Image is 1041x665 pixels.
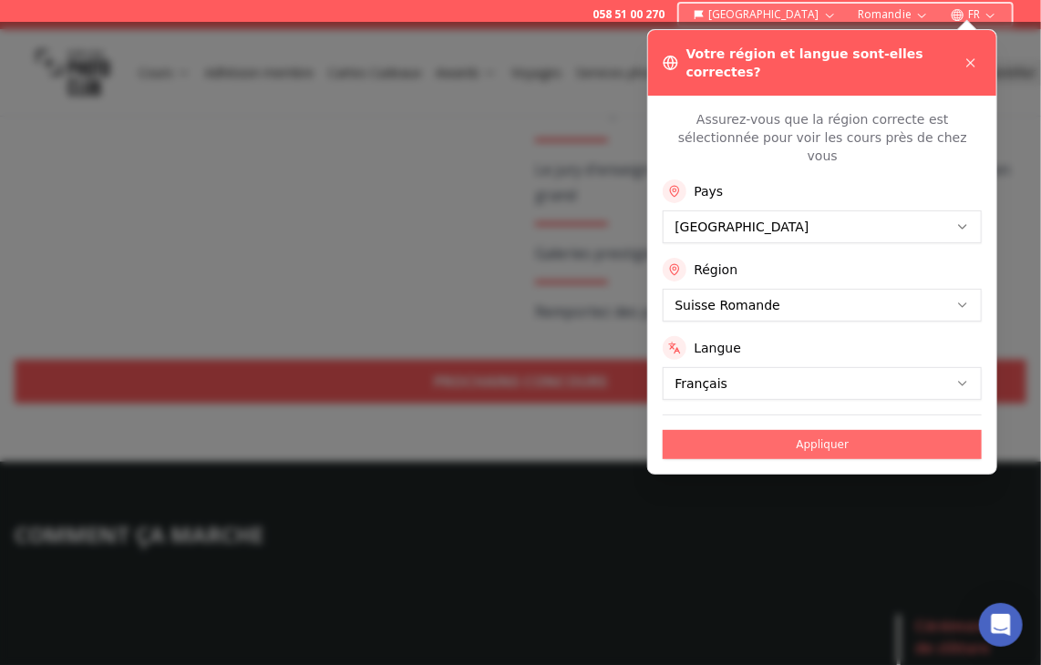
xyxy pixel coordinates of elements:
[694,339,741,357] label: Langue
[663,430,982,459] button: Appliquer
[979,603,1023,647] div: Open Intercom Messenger
[593,7,665,22] a: 058 51 00 270
[694,261,737,279] label: Région
[943,4,1005,26] button: FR
[686,4,844,26] button: [GEOGRAPHIC_DATA]
[663,110,982,165] p: Assurez-vous que la région correcte est sélectionnée pour voir les cours près de chez vous
[851,4,936,26] button: Romandie
[694,182,723,200] label: Pays
[686,45,961,81] h3: Votre région et langue sont-elles correctes?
